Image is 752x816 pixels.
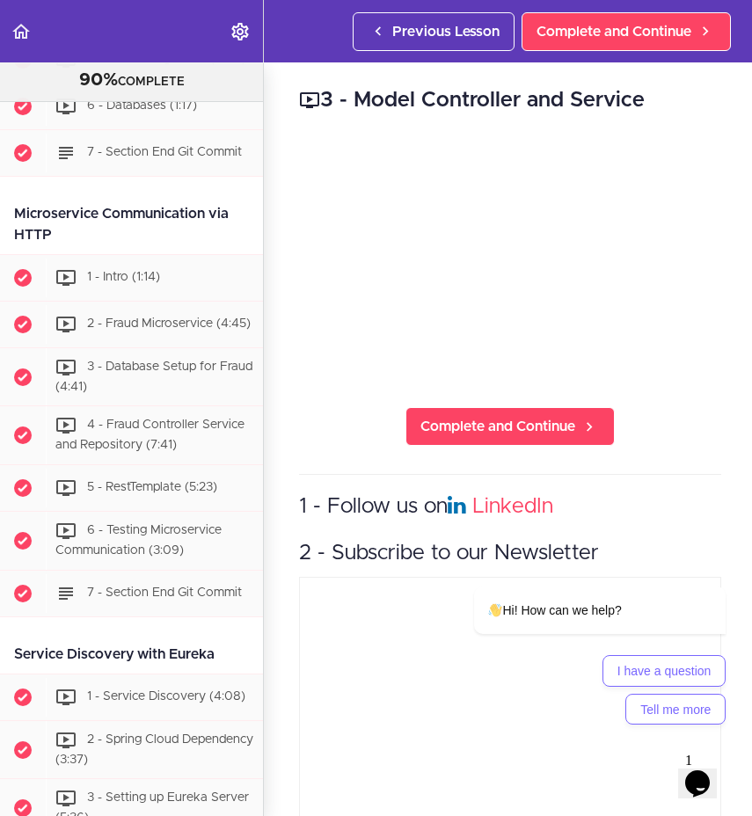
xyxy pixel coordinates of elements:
[87,271,160,283] span: 1 - Intro (1:14)
[678,746,734,798] iframe: chat widget
[87,586,242,599] span: 7 - Section End Git Commit
[230,21,251,42] svg: Settings Menu
[87,481,217,493] span: 5 - RestTemplate (5:23)
[420,416,575,437] span: Complete and Continue
[11,21,32,42] svg: Back to course curriculum
[353,12,515,51] a: Previous Lesson
[418,427,734,737] iframe: chat widget
[522,12,731,51] a: Complete and Continue
[299,539,721,568] h3: 2 - Subscribe to our Newsletter
[405,407,615,446] a: Complete and Continue
[55,733,253,766] span: 2 - Spring Cloud Dependency (3:37)
[87,99,197,112] span: 6 - Databases (1:17)
[537,21,691,42] span: Complete and Continue
[392,21,500,42] span: Previous Lesson
[55,419,245,452] span: 4 - Fraud Controller Service and Repository (7:41)
[299,492,721,521] h3: 1 - Follow us on
[55,524,222,557] span: 6 - Testing Microservice Communication (3:09)
[87,317,251,330] span: 2 - Fraud Microservice (4:45)
[79,71,118,89] span: 90%
[87,146,242,158] span: 7 - Section End Git Commit
[55,361,252,393] span: 3 - Database Setup for Fraud (4:41)
[87,690,245,703] span: 1 - Service Discovery (4:08)
[22,69,241,92] div: COMPLETE
[299,142,721,379] iframe: Video Player
[299,85,721,115] h2: 3 - Model Controller and Service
